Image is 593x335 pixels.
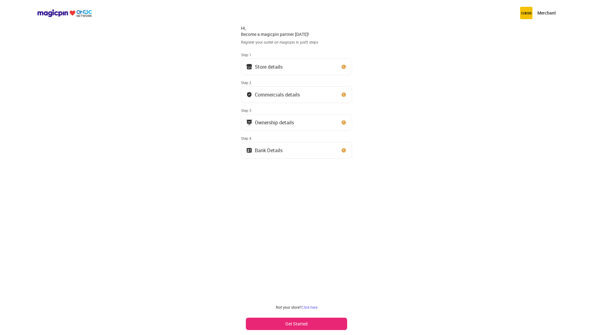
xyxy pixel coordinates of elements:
a: Click here [301,305,318,310]
div: Step 1 [241,52,352,57]
img: storeIcon.9b1f7264.svg [246,64,252,70]
div: Bank Details [255,149,283,152]
button: Commercials details [241,86,352,103]
img: circus.b677b59b.png [520,7,532,19]
img: clock_icon_new.67dbf243.svg [341,119,347,126]
img: clock_icon_new.67dbf243.svg [341,92,347,98]
div: Commercials details [255,93,300,96]
button: Ownership details [241,114,352,131]
div: Store details [255,65,283,68]
div: Step 2 [241,80,352,85]
span: Not your store? [276,305,301,310]
div: Step 4 [241,136,352,141]
img: ondc-logo-new-small.8a59708e.svg [37,9,92,17]
div: Register your outlet on magicpin in just 5 steps [241,40,352,45]
img: bank_details_tick.fdc3558c.svg [246,92,252,98]
div: Ownership details [255,121,294,124]
div: Step 3 [241,108,352,113]
img: clock_icon_new.67dbf243.svg [341,64,347,70]
img: clock_icon_new.67dbf243.svg [341,147,347,153]
img: commercials_icon.983f7837.svg [246,119,252,126]
button: Store details [241,58,352,75]
div: Hi, Become a magicpin partner [DATE]! [241,25,352,37]
p: Merchant [537,10,556,16]
button: Bank Details [241,142,352,159]
img: ownership_icon.37569ceb.svg [246,147,252,153]
button: Get Started [246,318,347,330]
